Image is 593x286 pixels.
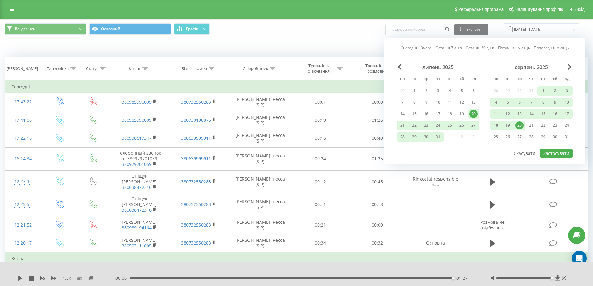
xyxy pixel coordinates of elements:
[181,240,211,246] a: 380732550283
[550,75,560,84] abbr: субота
[527,98,535,106] div: 7
[551,98,559,106] div: 9
[502,121,514,130] div: вт 19 серп 2025 р.
[432,132,444,142] div: чт 31 лип 2025 р.
[562,75,572,84] abbr: неділя
[122,207,152,213] a: 380638472316
[446,87,454,95] div: 4
[454,24,488,35] button: Експорт
[527,110,535,118] div: 14
[561,121,573,130] div: нд 24 серп 2025 р.
[63,275,71,281] span: 1.5 x
[420,121,432,130] div: ср 23 лип 2025 р.
[537,109,549,119] div: пт 15 серп 2025 р.
[502,109,514,119] div: вт 12 серп 2025 р.
[349,193,406,216] td: 00:18
[110,216,169,234] td: [PERSON_NAME]
[568,64,572,70] span: Next Month
[514,132,525,142] div: ср 27 серп 2025 р.
[110,147,169,170] td: Телефонный звонок от 380979701059
[397,109,408,119] div: пн 14 лип 2025 р.
[525,109,537,119] div: чт 14 серп 2025 р.
[174,23,210,35] button: Графік
[122,99,152,105] a: 380985990009
[563,121,571,129] div: 24
[420,86,432,96] div: ср 2 лип 2025 р.
[490,109,502,119] div: пн 11 серп 2025 р.
[456,86,468,96] div: сб 5 лип 2025 р.
[563,87,571,95] div: 3
[398,75,407,84] abbr: понеділок
[397,64,479,70] div: липень 2025
[181,66,207,71] div: Бізнес номер
[406,234,465,252] td: Основна
[514,109,525,119] div: ср 13 серп 2025 р.
[549,98,561,107] div: сб 9 серп 2025 р.
[458,87,466,95] div: 5
[458,7,504,12] span: Реферальна програма
[422,121,430,129] div: 23
[89,23,171,35] button: Основний
[15,26,35,31] span: Всі дзвінки
[228,147,292,170] td: [PERSON_NAME] Інесса (SIP)
[110,234,169,252] td: [PERSON_NAME]
[456,98,468,107] div: сб 12 лип 2025 р.
[539,133,547,141] div: 29
[228,193,292,216] td: [PERSON_NAME] Інесса (SIP)
[525,121,537,130] div: чт 21 серп 2025 р.
[540,149,573,158] button: Застосувати
[456,109,468,119] div: сб 19 лип 2025 р.
[181,222,211,228] a: 380732550283
[5,252,588,265] td: Вчора
[537,132,549,142] div: пт 29 серп 2025 р.
[349,111,406,129] td: 01:26
[181,135,211,141] a: 380639999911
[446,98,454,106] div: 11
[432,109,444,119] div: чт 17 лип 2025 р.
[408,86,420,96] div: вт 1 лип 2025 р.
[504,98,512,106] div: 5
[398,121,407,129] div: 21
[349,234,406,252] td: 00:32
[534,45,569,51] a: Попередній місяць
[129,66,141,71] div: Клієнт
[410,110,418,118] div: 15
[434,98,442,106] div: 10
[444,98,456,107] div: пт 11 лип 2025 р.
[11,132,35,144] div: 17:22:16
[432,121,444,130] div: чт 24 лип 2025 р.
[11,176,35,188] div: 12:27:35
[468,98,479,107] div: нд 13 лип 2025 р.
[410,121,418,129] div: 22
[572,251,587,266] div: Open Intercom Messenger
[551,133,559,141] div: 30
[563,110,571,118] div: 17
[504,121,512,129] div: 19
[359,63,393,74] div: Тривалість розмови
[456,275,468,281] span: 01:27
[228,234,292,252] td: [PERSON_NAME] Інесса (SIP)
[457,75,466,84] abbr: субота
[458,121,466,129] div: 26
[122,135,152,141] a: 380938617347
[385,24,451,35] input: Пошук за номером
[349,170,406,193] td: 00:45
[469,87,478,95] div: 6
[243,66,268,71] div: Співробітник
[446,121,454,129] div: 25
[561,98,573,107] div: нд 10 серп 2025 р.
[408,121,420,130] div: вт 22 лип 2025 р.
[7,66,38,71] div: [PERSON_NAME]
[410,133,418,141] div: 29
[469,110,478,118] div: 20
[292,234,349,252] td: 00:34
[445,75,454,84] abbr: п’ятниця
[563,133,571,141] div: 31
[292,216,349,234] td: 00:21
[228,93,292,111] td: [PERSON_NAME] Інесса (SIP)
[432,86,444,96] div: чт 3 лип 2025 р.
[292,193,349,216] td: 00:11
[228,129,292,147] td: [PERSON_NAME] Інесса (SIP)
[408,109,420,119] div: вт 15 лип 2025 р.
[181,201,211,207] a: 380732550283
